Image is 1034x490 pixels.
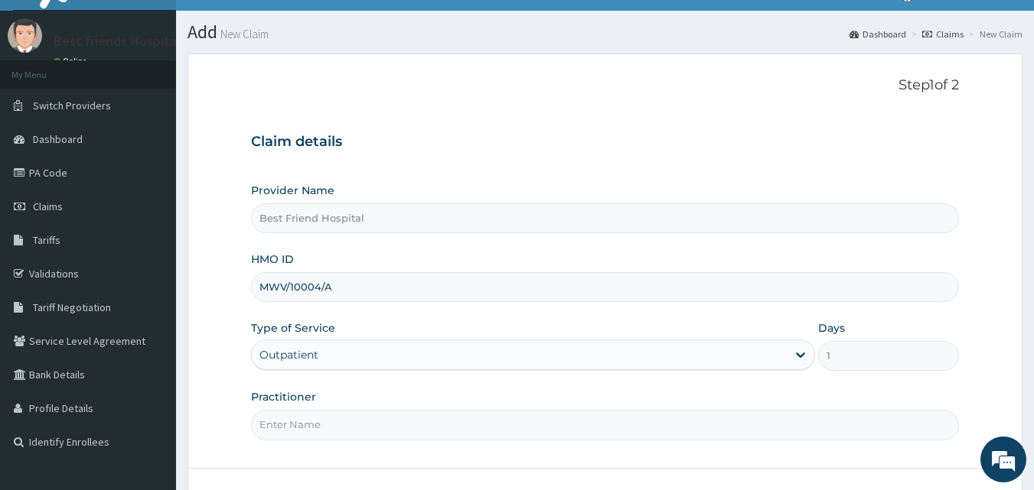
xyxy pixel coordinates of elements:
[251,320,335,336] label: Type of Service
[217,28,269,40] small: New Claim
[818,320,845,336] label: Days
[922,28,964,41] a: Claims
[259,347,318,362] div: Outpatient
[54,56,90,67] a: Online
[251,410,960,440] input: Enter Name
[850,28,906,41] a: Dashboard
[251,389,316,404] label: Practitioner
[251,251,294,267] label: HMO ID
[251,272,960,302] input: Enter HMO ID
[54,34,181,48] p: Best friends Hospital
[33,99,111,112] span: Switch Providers
[251,134,960,151] h3: Claim details
[188,22,1023,42] h1: Add
[251,77,960,94] p: Step 1 of 2
[8,18,42,53] img: User Image
[33,300,111,314] span: Tariff Negotiation
[33,233,60,247] span: Tariffs
[33,132,83,146] span: Dashboard
[965,28,1023,41] li: New Claim
[251,183,334,198] label: Provider Name
[33,200,63,213] span: Claims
